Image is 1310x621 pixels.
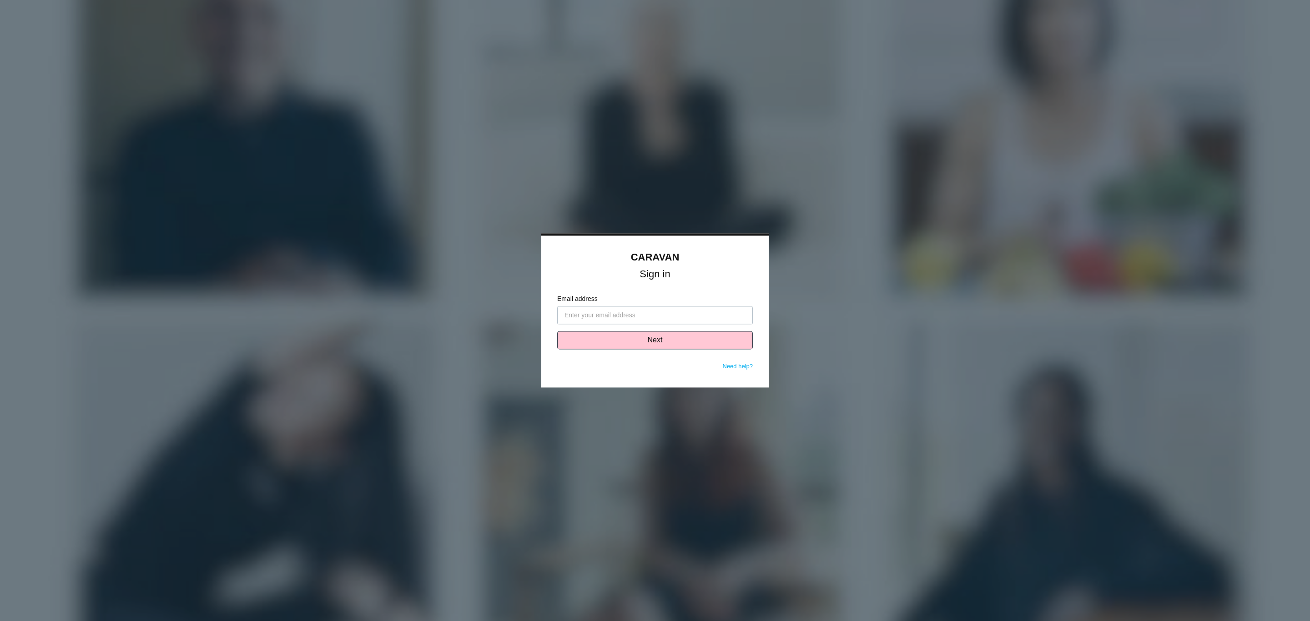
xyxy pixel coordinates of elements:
[557,270,753,279] h1: Sign in
[557,331,753,350] button: Next
[557,306,753,325] input: Enter your email address
[557,295,753,304] label: Email address
[631,251,680,263] a: CARAVAN
[723,363,753,370] a: Need help?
